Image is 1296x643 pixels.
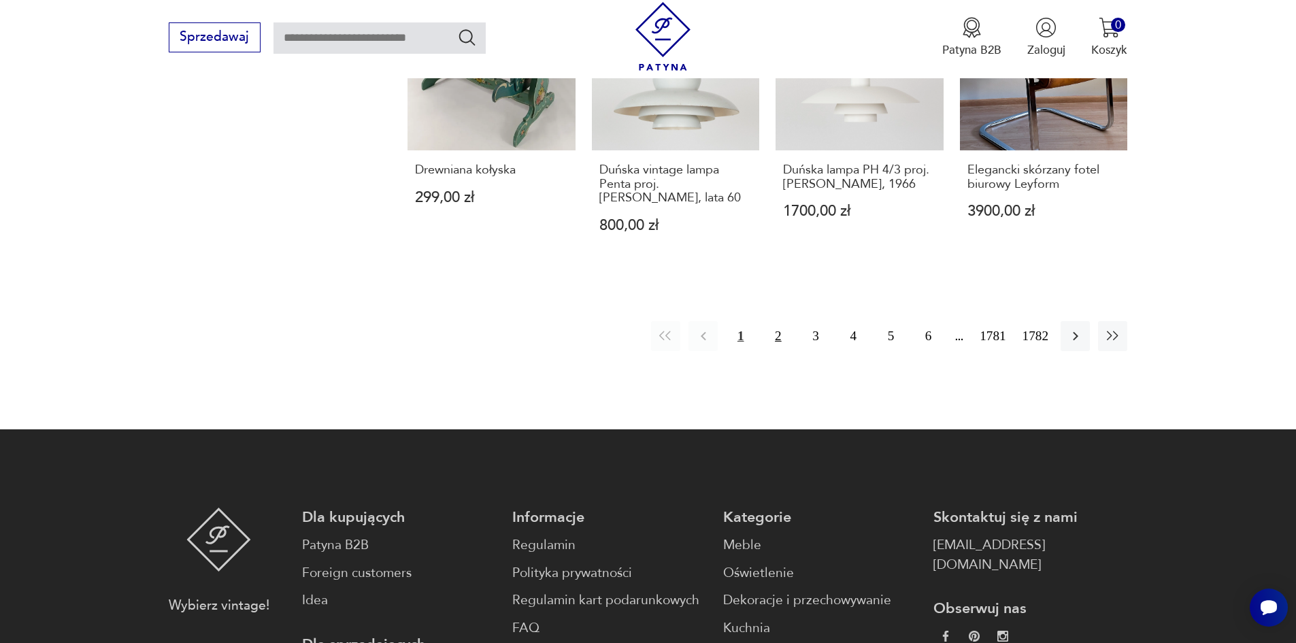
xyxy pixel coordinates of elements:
a: Oświetlenie [723,563,917,583]
img: da9060093f698e4c3cedc1453eec5031.webp [940,631,951,642]
button: 3 [801,321,830,350]
img: 37d27d81a828e637adc9f9cb2e3d3a8a.webp [969,631,980,642]
p: 3900,00 zł [967,204,1120,218]
button: 1781 [976,321,1010,350]
a: Regulamin kart podarunkowych [512,591,706,610]
a: Sprzedawaj [169,33,261,44]
img: Ikona koszyka [1099,17,1120,38]
a: Idea [302,591,496,610]
button: Szukaj [457,27,477,47]
h3: Drewniana kołyska [415,163,568,177]
a: Kuchnia [723,619,917,638]
img: Patyna - sklep z meblami i dekoracjami vintage [629,2,697,71]
a: FAQ [512,619,706,638]
a: Patyna B2B [302,535,496,555]
button: 5 [876,321,905,350]
button: 6 [914,321,943,350]
p: Zaloguj [1027,42,1065,58]
p: 299,00 zł [415,191,568,205]
a: [EMAIL_ADDRESS][DOMAIN_NAME] [933,535,1127,575]
p: Informacje [512,508,706,527]
h3: Elegancki skórzany fotel biurowy Leyform [967,163,1120,191]
button: 0Koszyk [1091,17,1127,58]
button: 2 [763,321,793,350]
h3: Duńska lampa PH 4/3 proj. [PERSON_NAME], 1966 [783,163,936,191]
p: Dla kupujących [302,508,496,527]
img: c2fd9cf7f39615d9d6839a72ae8e59e5.webp [997,631,1008,642]
img: Patyna - sklep z meblami i dekoracjami vintage [186,508,251,572]
a: Ikona medaluPatyna B2B [942,17,1001,58]
a: Regulamin [512,535,706,555]
iframe: Smartsupp widget button [1250,589,1288,627]
p: 1700,00 zł [783,204,936,218]
button: Sprzedawaj [169,22,261,52]
button: 1782 [1018,321,1052,350]
p: Wybierz vintage! [169,596,269,616]
a: Polityka prywatności [512,563,706,583]
a: Meble [723,535,917,555]
h3: Duńska vintage lampa Penta proj. [PERSON_NAME], lata 60 [599,163,752,205]
img: Ikona medalu [961,17,982,38]
p: Skontaktuj się z nami [933,508,1127,527]
p: 800,00 zł [599,218,752,233]
div: 0 [1111,18,1125,32]
button: 4 [839,321,868,350]
button: Zaloguj [1027,17,1065,58]
img: Ikonka użytkownika [1035,17,1057,38]
a: Dekoracje i przechowywanie [723,591,917,610]
a: Foreign customers [302,563,496,583]
p: Kategorie [723,508,917,527]
button: 1 [726,321,755,350]
button: Patyna B2B [942,17,1001,58]
p: Obserwuj nas [933,599,1127,619]
p: Koszyk [1091,42,1127,58]
p: Patyna B2B [942,42,1001,58]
